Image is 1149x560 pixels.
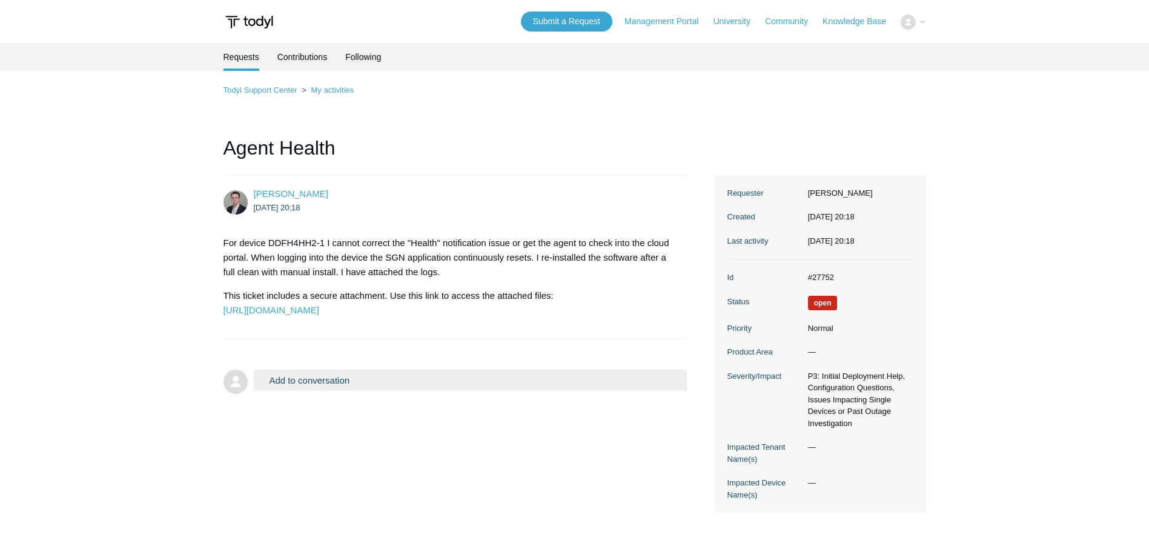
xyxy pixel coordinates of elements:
dt: Impacted Tenant Name(s) [727,441,802,465]
a: My activities [311,85,354,95]
a: [PERSON_NAME] [254,188,328,199]
dt: Priority [727,322,802,335]
dt: Last activity [727,235,802,247]
span: Thomas Webb [254,188,328,199]
dt: Created [727,211,802,223]
a: Submit a Request [521,12,612,32]
li: My activities [299,85,354,95]
time: 2025-08-28T20:18:37Z [254,203,300,212]
dd: P3: Initial Deployment Help, Configuration Questions, Issues Impacting Single Devices or Past Out... [802,370,914,430]
p: This ticket includes a secure attachment. Use this link to access the attached files: [224,288,675,318]
a: [URL][DOMAIN_NAME] [224,305,319,315]
dd: [PERSON_NAME] [802,187,914,199]
dd: — [802,441,914,453]
dd: — [802,346,914,358]
a: Contributions [277,43,328,71]
img: Todyl Support Center Help Center home page [224,11,275,33]
dt: Status [727,296,802,308]
a: Following [345,43,381,71]
h1: Agent Health [224,133,687,175]
dt: Severity/Impact [727,370,802,382]
dt: Product Area [727,346,802,358]
time: 2025-08-28T20:18:37+00:00 [808,236,855,245]
li: Todyl Support Center [224,85,300,95]
dd: #27752 [802,272,914,284]
span: We are working on a response for you [808,296,838,310]
a: Community [765,15,820,28]
li: Requests [224,43,259,71]
time: 2025-08-28T20:18:37+00:00 [808,212,855,221]
dd: — [802,477,914,489]
dt: Id [727,272,802,284]
dt: Requester [727,187,802,199]
button: Add to conversation [254,370,687,391]
a: Management Portal [624,15,710,28]
a: Todyl Support Center [224,85,297,95]
a: Knowledge Base [823,15,898,28]
p: For device DDFH4HH2-1 I cannot correct the "Health" notification issue or get the agent to check ... [224,236,675,279]
a: University [713,15,762,28]
dt: Impacted Device Name(s) [727,477,802,501]
dd: Normal [802,322,914,335]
